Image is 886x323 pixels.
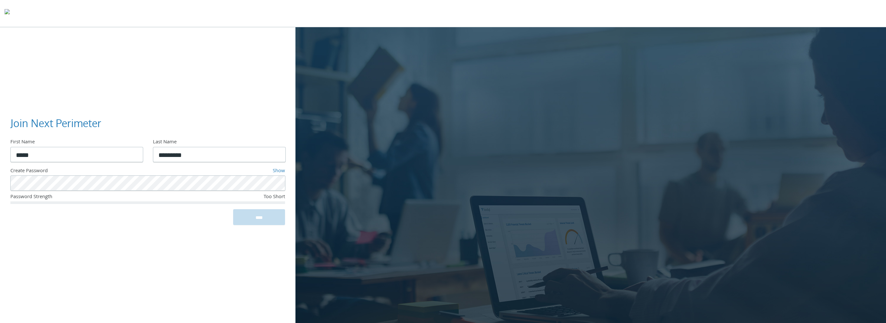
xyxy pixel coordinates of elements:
a: Show [273,167,285,175]
h3: Join Next Perimeter [10,116,280,131]
img: todyl-logo-dark.svg [5,7,10,20]
div: Create Password [10,167,188,176]
div: First Name [10,138,143,147]
div: Password Strength [10,193,193,202]
div: Last Name [153,138,285,147]
div: Too Short [193,193,285,202]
